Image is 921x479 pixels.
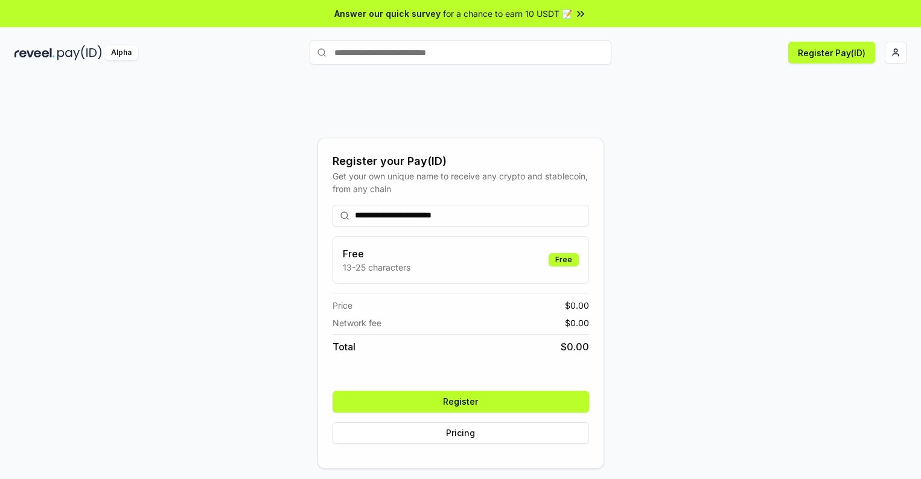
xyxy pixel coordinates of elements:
[57,45,102,60] img: pay_id
[104,45,138,60] div: Alpha
[561,339,589,354] span: $ 0.00
[333,317,381,329] span: Network fee
[549,253,579,266] div: Free
[443,7,572,20] span: for a chance to earn 10 USDT 📝
[343,261,410,274] p: 13-25 characters
[333,339,355,354] span: Total
[333,299,352,312] span: Price
[333,170,589,195] div: Get your own unique name to receive any crypto and stablecoin, from any chain
[333,153,589,170] div: Register your Pay(ID)
[788,42,875,63] button: Register Pay(ID)
[565,317,589,329] span: $ 0.00
[333,422,589,444] button: Pricing
[334,7,441,20] span: Answer our quick survey
[14,45,55,60] img: reveel_dark
[333,391,589,413] button: Register
[343,246,410,261] h3: Free
[565,299,589,312] span: $ 0.00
